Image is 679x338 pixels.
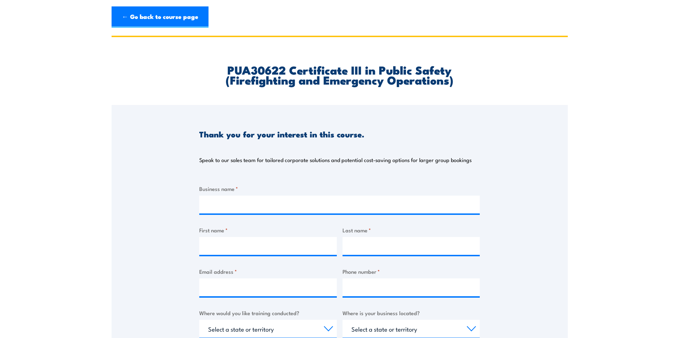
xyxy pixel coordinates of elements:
label: Email address [199,267,337,276]
h3: Thank you for your interest in this course. [199,130,364,138]
label: Phone number [343,267,480,276]
label: Where is your business located? [343,309,480,317]
label: Business name [199,185,480,193]
label: Where would you like training conducted? [199,309,337,317]
p: Speak to our sales team for tailored corporate solutions and potential cost-saving options for la... [199,156,472,163]
h2: PUA30622 Certificate III in Public Safety (Firefighting and Emergency Operations) [199,65,480,85]
a: ← Go back to course page [112,6,209,28]
label: First name [199,226,337,234]
label: Last name [343,226,480,234]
